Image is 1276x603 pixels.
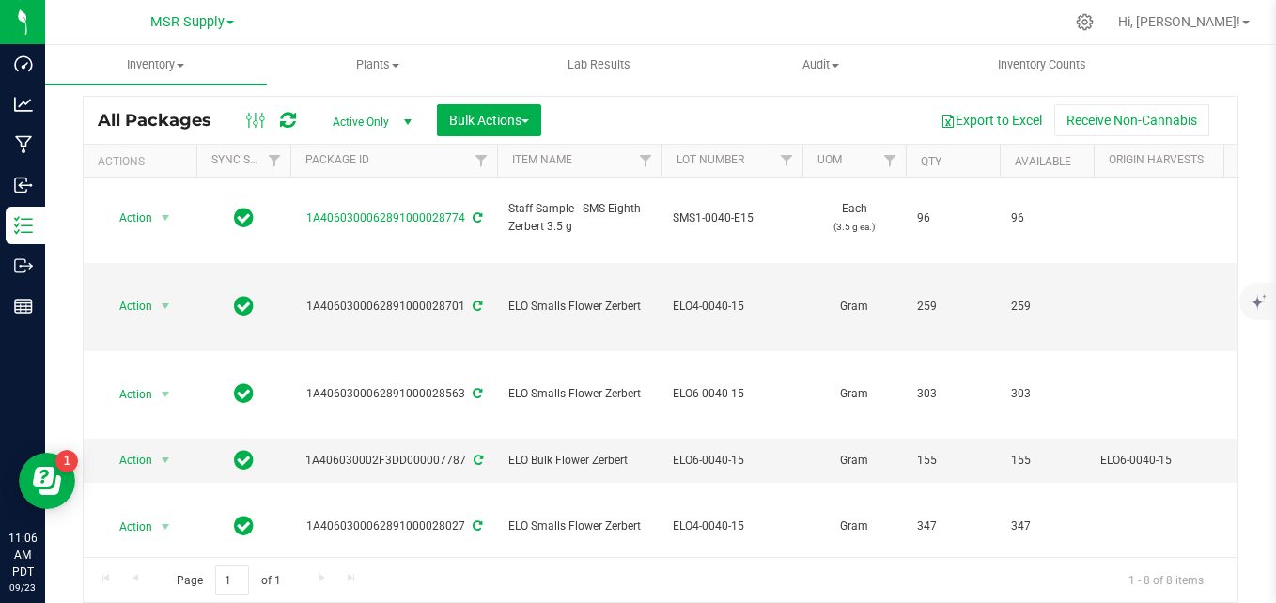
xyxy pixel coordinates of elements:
span: Action [102,293,153,319]
a: Filter [630,145,661,177]
span: Action [102,447,153,473]
a: Sync Status [211,153,284,166]
span: Gram [814,385,895,403]
span: select [154,205,178,231]
a: Qty [921,155,941,168]
inline-svg: Analytics [14,95,33,114]
span: ELO4-0040-15 [673,298,791,316]
span: select [154,447,178,473]
span: Lab Results [542,56,656,73]
span: Sync from Compliance System [470,300,482,313]
a: Inventory Counts [931,45,1153,85]
a: Audit [709,45,931,85]
p: (3.5 g ea.) [814,218,895,236]
span: Page of 1 [161,565,296,595]
span: 155 [917,452,988,470]
a: UOM [817,153,842,166]
span: In Sync [234,205,254,231]
a: Filter [875,145,906,177]
button: Bulk Actions [437,104,541,136]
div: Manage settings [1073,13,1097,31]
button: Export to Excel [928,104,1054,136]
span: Action [102,514,153,540]
span: Hi, [PERSON_NAME]! [1118,14,1240,29]
span: select [154,293,178,319]
div: 1A4060300062891000028701 [288,298,500,316]
a: Lab Results [489,45,710,85]
span: In Sync [234,447,254,473]
span: Inventory [45,56,267,73]
span: Bulk Actions [449,113,529,128]
a: Origin Harvests [1109,153,1204,166]
inline-svg: Inbound [14,176,33,194]
span: select [154,381,178,408]
inline-svg: Inventory [14,216,33,235]
button: Receive Non-Cannabis [1054,104,1209,136]
inline-svg: Reports [14,297,33,316]
inline-svg: Outbound [14,256,33,275]
span: 96 [917,209,988,227]
span: 259 [917,298,988,316]
span: Action [102,205,153,231]
span: ELO Bulk Flower Zerbert [508,452,650,470]
a: Item Name [512,153,572,166]
span: Gram [814,518,895,535]
span: select [154,514,178,540]
span: 96 [1011,209,1082,227]
a: Lot Number [677,153,744,166]
input: 1 [215,565,249,595]
inline-svg: Manufacturing [14,135,33,154]
span: ELO6-0040-15 [673,452,791,470]
div: Actions [98,155,189,168]
span: Plants [268,56,488,73]
span: Each [814,200,895,236]
span: Action [102,381,153,408]
span: In Sync [234,513,254,539]
span: Sync from Compliance System [470,519,482,533]
span: In Sync [234,293,254,319]
a: 1A4060300062891000028774 [306,211,465,224]
div: Value 1: ELO6-0040-15 [1100,452,1276,470]
span: Staff Sample - SMS Eighth Zerbert 3.5 g [508,200,650,236]
span: ELO Smalls Flower Zerbert [508,518,650,535]
inline-svg: Dashboard [14,54,33,73]
a: Plants [267,45,489,85]
div: 1A406030002F3DD000007787 [288,452,500,470]
span: ELO4-0040-15 [673,518,791,535]
span: Sync from Compliance System [471,454,483,467]
span: 347 [917,518,988,535]
a: Available [1015,155,1071,168]
div: 1A4060300062891000028027 [288,518,500,535]
span: ELO Smalls Flower Zerbert [508,385,650,403]
a: Filter [771,145,802,177]
span: Gram [814,298,895,316]
span: ELO Smalls Flower Zerbert [508,298,650,316]
a: Filter [259,145,290,177]
span: 303 [917,385,988,403]
span: Gram [814,452,895,470]
a: Filter [466,145,497,177]
p: 11:06 AM PDT [8,530,37,580]
div: 1A4060300062891000028563 [288,385,500,403]
a: Inventory [45,45,267,85]
span: Audit [710,56,930,73]
span: MSR Supply [150,14,225,30]
span: Sync from Compliance System [470,387,482,400]
span: Sync from Compliance System [470,211,482,224]
span: In Sync [234,380,254,407]
span: 155 [1011,452,1082,470]
span: 303 [1011,385,1082,403]
span: SMS1-0040-E15 [673,209,791,227]
span: ELO6-0040-15 [673,385,791,403]
span: 259 [1011,298,1082,316]
a: Package ID [305,153,369,166]
span: Inventory Counts [973,56,1112,73]
span: All Packages [98,110,230,131]
iframe: Resource center unread badge [55,450,78,472]
iframe: Resource center [19,453,75,509]
span: 347 [1011,518,1082,535]
span: 1 - 8 of 8 items [1113,565,1219,594]
p: 09/23 [8,580,37,595]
